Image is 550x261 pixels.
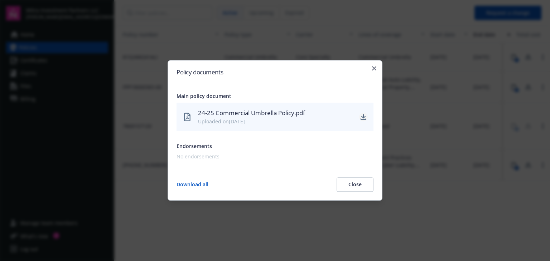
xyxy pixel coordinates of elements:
div: Endorsements [177,143,373,150]
div: 24-25 Commercial Umbrella Policy.pdf [198,108,353,118]
div: Main policy document [177,92,373,100]
a: download [359,113,368,121]
div: Uploaded on [DATE] [198,118,353,125]
h2: Policy documents [177,69,373,75]
button: Close [337,178,373,192]
div: No endorsements [177,153,371,161]
button: Download all [177,178,208,192]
